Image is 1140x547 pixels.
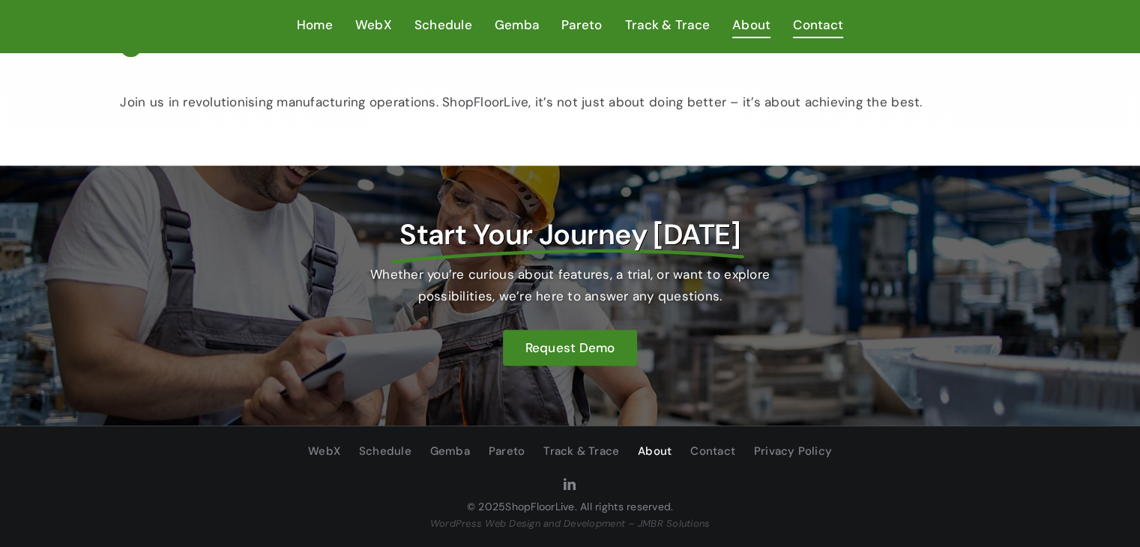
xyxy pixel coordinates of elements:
span: Start Your Journey [DATE] [399,218,741,253]
a: Home [297,14,333,37]
a: Pareto [489,441,525,463]
span: WebX [355,14,392,36]
a: Contact [690,441,735,463]
a: WebX [355,14,392,37]
a: Gemba [430,441,470,463]
p: Whether you’re curious about features, a trial, or want to explore possibilities, we’re here to a... [354,264,785,307]
a: Privacy Policy [754,441,832,463]
a: Schedule [359,441,411,463]
a: About [732,14,770,37]
span: Pareto [561,14,603,36]
a: Track & Trace [543,441,619,463]
span: About [638,442,672,462]
a: WebX [308,441,340,463]
span: Gemba [495,14,539,36]
a: WordPress Web Design and Development – JMBR Solutions [430,517,711,530]
a: linkedin [564,478,576,490]
span: Track & Trace [625,14,710,36]
a: Request Demo [503,330,636,366]
span: Pareto [489,442,525,462]
a: Gemba [495,14,539,37]
span: Contact [793,14,843,36]
nav: Footer Navigation [120,441,1019,463]
a: Schedule [414,14,472,37]
span: About [732,14,770,36]
span: Privacy Policy [754,442,832,462]
span: Schedule [359,442,411,462]
span: Track & Trace [543,442,619,462]
span: Contact [690,442,735,462]
a: About [638,441,672,463]
span: Home [297,14,333,36]
span: Gemba [430,442,470,462]
p: © 2025 . All rights reserved. [120,498,1019,516]
p: Join us in revolutionising manufacturing operations. ShopFloorLive, it’s not just about doing bet... [120,91,1019,113]
span: Schedule [414,14,472,36]
a: Track & Trace [625,14,710,37]
a: ShopFloorLive [505,500,574,513]
span: WebX [308,442,340,462]
span: Request Demo [525,339,615,356]
a: Pareto [561,14,603,37]
a: Contact [793,14,843,37]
